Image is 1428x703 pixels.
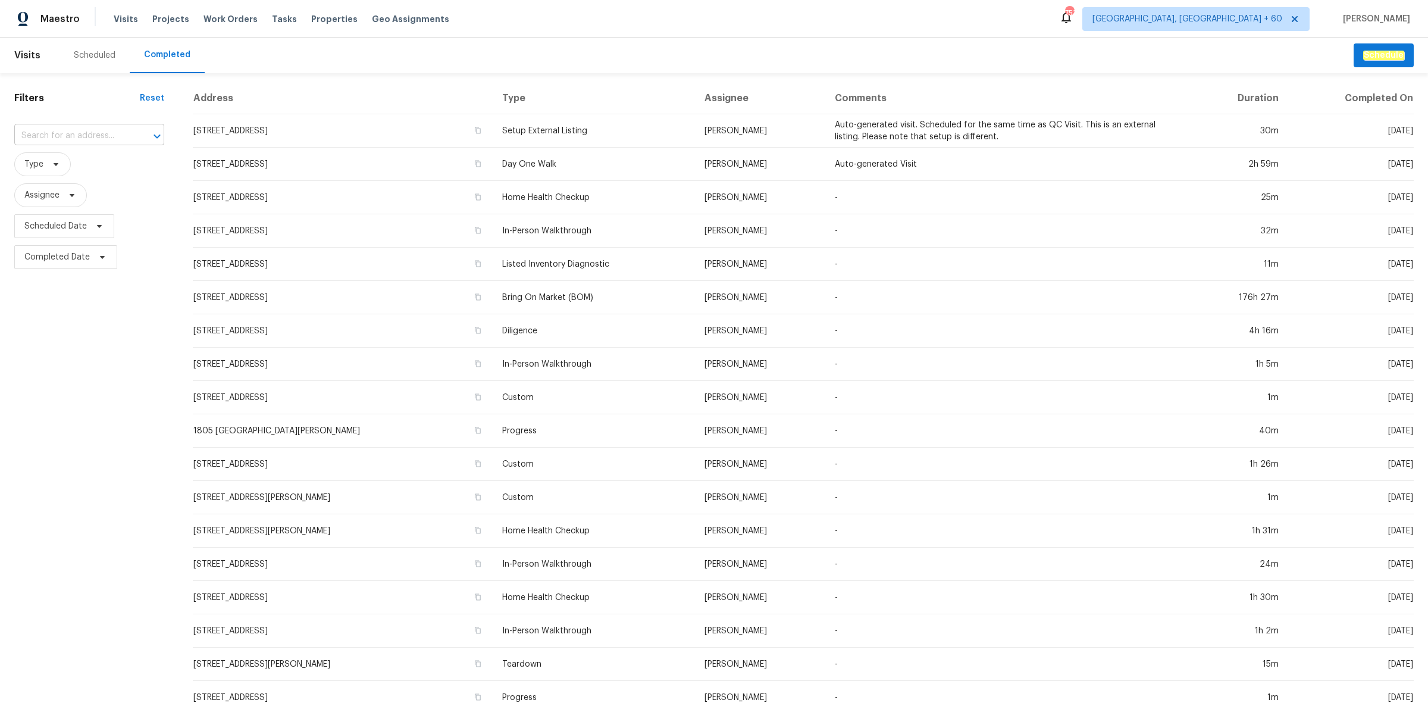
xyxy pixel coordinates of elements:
td: [PERSON_NAME] [695,614,825,648]
div: Completed [144,49,190,61]
td: [DATE] [1288,481,1414,514]
span: [PERSON_NAME] [1338,13,1410,25]
button: Open [149,128,165,145]
td: 176h 27m [1192,281,1288,314]
span: Visits [114,13,138,25]
em: Schedule [1363,51,1404,60]
div: Reset [140,92,164,104]
td: [STREET_ADDRESS] [193,581,493,614]
th: Completed On [1288,83,1414,114]
h1: Filters [14,92,140,104]
button: Copy Address [472,158,483,169]
input: Search for an address... [14,127,131,145]
td: 24m [1192,548,1288,581]
td: [DATE] [1288,348,1414,381]
td: [PERSON_NAME] [695,148,825,181]
td: [DATE] [1288,248,1414,281]
td: [PERSON_NAME] [695,181,825,214]
td: 1h 30m [1192,581,1288,614]
td: Listed Inventory Diagnostic [493,248,694,281]
button: Copy Address [472,192,483,202]
button: Copy Address [472,392,483,402]
button: Copy Address [472,592,483,602]
td: Teardown [493,648,694,681]
button: Copy Address [472,625,483,636]
td: [PERSON_NAME] [695,648,825,681]
th: Duration [1192,83,1288,114]
td: - [825,448,1192,481]
td: 15m [1192,648,1288,681]
td: - [825,281,1192,314]
td: - [825,481,1192,514]
span: Visits [14,42,40,68]
button: Copy Address [472,425,483,436]
td: [DATE] [1288,381,1414,414]
td: 11m [1192,248,1288,281]
td: [DATE] [1288,614,1414,648]
span: Tasks [272,15,297,23]
td: [STREET_ADDRESS] [193,448,493,481]
td: 4h 16m [1192,314,1288,348]
button: Copy Address [472,358,483,369]
td: - [825,214,1192,248]
span: Work Orders [203,13,258,25]
td: 1m [1192,481,1288,514]
td: 2h 59m [1192,148,1288,181]
td: Progress [493,414,694,448]
td: In-Person Walkthrough [493,614,694,648]
td: [STREET_ADDRESS][PERSON_NAME] [193,648,493,681]
td: [STREET_ADDRESS] [193,281,493,314]
span: Assignee [24,189,59,201]
td: [DATE] [1288,581,1414,614]
td: [STREET_ADDRESS] [193,548,493,581]
button: Copy Address [472,458,483,469]
td: [DATE] [1288,281,1414,314]
td: 1805 [GEOGRAPHIC_DATA][PERSON_NAME] [193,414,493,448]
button: Copy Address [472,292,483,302]
td: In-Person Walkthrough [493,214,694,248]
td: - [825,348,1192,381]
td: Bring On Market (BOM) [493,281,694,314]
td: Day One Walk [493,148,694,181]
td: Home Health Checkup [493,514,694,548]
td: - [825,248,1192,281]
td: [STREET_ADDRESS] [193,114,493,148]
td: - [825,548,1192,581]
button: Copy Address [472,658,483,669]
td: - [825,614,1192,648]
td: [PERSON_NAME] [695,481,825,514]
button: Copy Address [472,692,483,702]
td: [PERSON_NAME] [695,381,825,414]
th: Comments [825,83,1192,114]
td: - [825,648,1192,681]
td: Custom [493,448,694,481]
td: [STREET_ADDRESS] [193,148,493,181]
td: [STREET_ADDRESS] [193,614,493,648]
td: [STREET_ADDRESS][PERSON_NAME] [193,514,493,548]
td: [DATE] [1288,548,1414,581]
span: Properties [311,13,358,25]
td: In-Person Walkthrough [493,548,694,581]
div: Scheduled [74,49,115,61]
button: Copy Address [472,558,483,569]
td: Setup External Listing [493,114,694,148]
td: Auto-generated Visit [825,148,1192,181]
td: [STREET_ADDRESS] [193,348,493,381]
td: - [825,314,1192,348]
td: Home Health Checkup [493,581,694,614]
button: Copy Address [472,125,483,136]
td: [PERSON_NAME] [695,114,825,148]
button: Schedule [1354,43,1414,68]
td: [PERSON_NAME] [695,348,825,381]
td: [PERSON_NAME] [695,548,825,581]
th: Address [193,83,493,114]
td: [DATE] [1288,181,1414,214]
td: In-Person Walkthrough [493,348,694,381]
td: Custom [493,381,694,414]
td: [PERSON_NAME] [695,581,825,614]
td: [DATE] [1288,648,1414,681]
td: [PERSON_NAME] [695,314,825,348]
td: Auto-generated visit. Scheduled for the same time as QC Visit. This is an external listing. Pleas... [825,114,1192,148]
td: 30m [1192,114,1288,148]
td: [STREET_ADDRESS] [193,248,493,281]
